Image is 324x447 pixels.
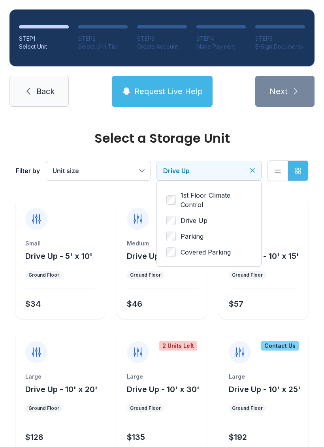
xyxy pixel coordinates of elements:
div: Create Account [137,43,187,51]
div: Small [25,240,95,247]
span: Next [269,86,288,97]
div: Ground Floor [130,405,161,411]
span: Drive Up - 10' x 20' [25,385,98,394]
span: Drive Up - 10' x 15' [229,251,299,261]
div: STEP 1 [19,35,69,43]
span: Parking [181,232,203,241]
div: Ground Floor [130,272,161,278]
button: Drive Up - 10' x 25' [229,384,301,395]
button: Drive Up - 10' x 10' [127,251,198,262]
div: STEP 5 [255,35,305,43]
div: Large [229,373,299,381]
div: E-Sign Documents [255,43,305,51]
div: $128 [25,432,43,443]
span: Request Live Help [134,86,203,97]
span: Drive Up - 10' x 30' [127,385,200,394]
span: Drive Up [163,167,190,175]
div: 2 Units Left [159,341,197,351]
button: Drive Up [157,161,261,180]
input: Covered Parking [166,247,176,257]
div: Ground Floor [28,272,59,278]
button: Drive Up - 10' x 15' [229,251,299,262]
div: Medium [127,240,197,247]
div: Contact Us [261,341,299,351]
button: Clear filters [249,166,256,174]
div: $46 [127,298,142,309]
div: Select Unit Tier [78,43,128,51]
div: Ground Floor [28,405,59,411]
div: $34 [25,298,41,309]
div: STEP 3 [137,35,187,43]
div: Make Payment [196,43,246,51]
div: $57 [229,298,243,309]
div: Medium [229,240,299,247]
span: Unit size [53,167,79,175]
span: Back [36,86,55,97]
div: STEP 4 [196,35,246,43]
button: Unit size [46,161,151,180]
button: Drive Up - 10' x 30' [127,384,200,395]
span: Drive Up [181,216,207,225]
div: Large [127,373,197,381]
button: Drive Up - 5' x 10' [25,251,92,262]
span: Drive Up - 10' x 25' [229,385,301,394]
span: Covered Parking [181,247,231,257]
span: 1st Floor Climate Control [181,190,252,209]
div: $192 [229,432,247,443]
span: Drive Up - 5' x 10' [25,251,92,261]
div: Ground Floor [232,405,263,411]
div: Ground Floor [232,272,263,278]
input: Drive Up [166,216,176,225]
button: Drive Up - 10' x 20' [25,384,98,395]
input: Parking [166,232,176,241]
div: Select a Storage Unit [16,132,308,145]
span: Drive Up - 10' x 10' [127,251,198,261]
div: Filter by [16,166,40,175]
div: Select Unit [19,43,69,51]
div: $135 [127,432,145,443]
input: 1st Floor Climate Control [166,195,176,205]
div: Large [25,373,95,381]
div: STEP 2 [78,35,128,43]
